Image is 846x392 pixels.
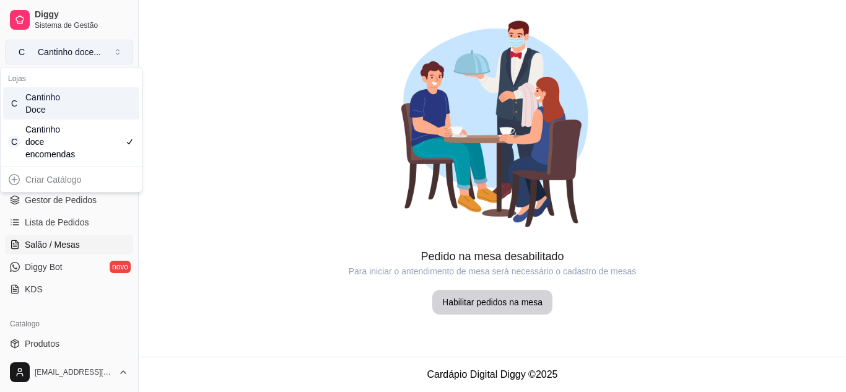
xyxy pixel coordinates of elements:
[139,357,846,392] footer: Cardápio Digital Diggy © 2025
[5,212,133,232] a: Lista de Pedidos
[5,279,133,299] a: KDS
[35,20,128,30] span: Sistema de Gestão
[5,257,133,277] a: Diggy Botnovo
[25,194,97,206] span: Gestor de Pedidos
[139,265,846,277] article: Para iniciar o antendimento de mesa será necessário o cadastro de mesas
[25,91,81,116] div: Cantinho Doce
[1,68,142,167] div: Suggestions
[3,70,139,87] div: Lojas
[35,9,128,20] span: Diggy
[5,5,133,35] a: DiggySistema de Gestão
[432,290,552,315] button: Habilitar pedidos na mesa
[5,190,133,210] a: Gestor de Pedidos
[5,357,133,387] button: [EMAIL_ADDRESS][DOMAIN_NAME]
[25,123,81,160] div: Cantinho doce encomendas
[8,136,20,148] span: C
[139,248,846,265] article: Pedido na mesa desabilitado
[38,46,101,58] div: Cantinho doce ...
[8,97,20,110] span: C
[5,235,133,255] a: Salão / Mesas
[35,367,113,377] span: [EMAIL_ADDRESS][DOMAIN_NAME]
[5,40,133,64] button: Select a team
[25,283,43,295] span: KDS
[15,46,28,58] span: C
[1,167,142,192] div: Suggestions
[5,314,133,334] div: Catálogo
[25,238,80,251] span: Salão / Mesas
[25,216,89,229] span: Lista de Pedidos
[5,334,133,354] a: Produtos
[25,261,63,273] span: Diggy Bot
[25,338,59,350] span: Produtos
